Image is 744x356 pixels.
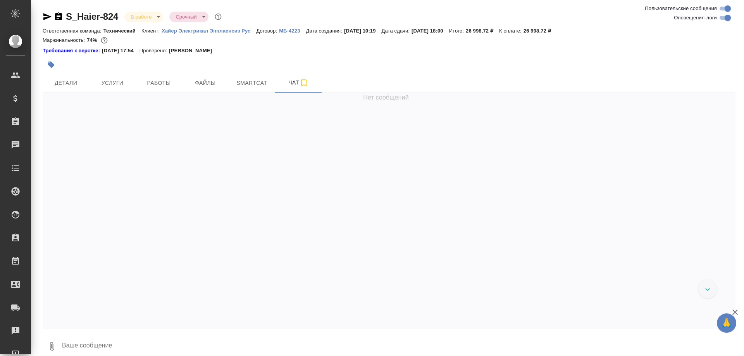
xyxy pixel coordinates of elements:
[363,93,409,102] span: Нет сообщений
[99,35,109,45] button: 5837.72 RUB;
[141,28,162,34] p: Клиент:
[43,47,102,55] a: Требования к верстке:
[499,28,524,34] p: К оплате:
[169,12,208,22] div: В работе
[256,28,279,34] p: Договор:
[674,14,717,22] span: Оповещения-логи
[213,12,223,22] button: Доп статусы указывают на важность/срочность заказа
[412,28,449,34] p: [DATE] 18:00
[102,47,139,55] p: [DATE] 17:54
[103,28,141,34] p: Технический
[43,56,60,73] button: Добавить тэг
[139,47,169,55] p: Проверено:
[279,27,306,34] a: МБ-4223
[645,5,717,12] span: Пользовательские сообщения
[717,313,736,333] button: 🙏
[54,12,63,21] button: Скопировать ссылку
[162,28,256,34] p: Хайер Электрикал Эпплаенсиз Рус
[162,27,256,34] a: Хайер Электрикал Эпплаенсиз Рус
[449,28,466,34] p: Итого:
[43,37,87,43] p: Маржинальность:
[87,37,99,43] p: 74%
[43,47,102,55] div: Нажми, чтобы открыть папку с инструкцией
[524,28,557,34] p: 26 998,72 ₽
[382,28,412,34] p: Дата сдачи:
[720,315,733,331] span: 🙏
[173,14,199,20] button: Срочный
[43,28,103,34] p: Ответственная команда:
[128,14,154,20] button: В работе
[466,28,499,34] p: 26 998,72 ₽
[279,28,306,34] p: МБ-4223
[299,78,308,88] svg: Подписаться
[233,78,270,88] span: Smartcat
[280,78,317,88] span: Чат
[47,78,84,88] span: Детали
[66,11,118,22] a: S_Haier-824
[344,28,382,34] p: [DATE] 10:19
[169,47,218,55] p: [PERSON_NAME]
[124,12,163,22] div: В работе
[306,28,344,34] p: Дата создания:
[43,12,52,21] button: Скопировать ссылку для ЯМессенджера
[94,78,131,88] span: Услуги
[140,78,177,88] span: Работы
[187,78,224,88] span: Файлы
